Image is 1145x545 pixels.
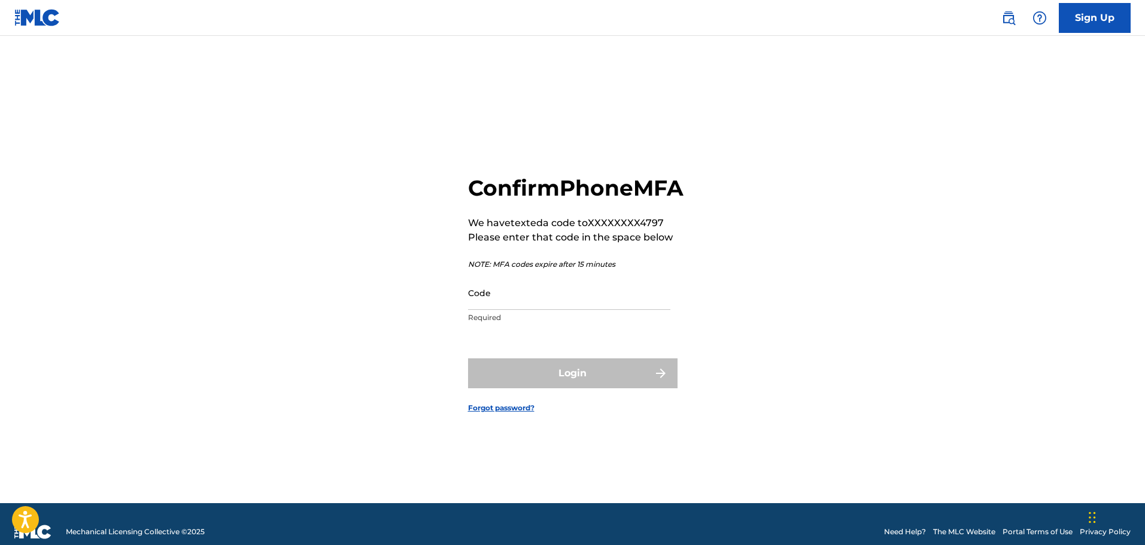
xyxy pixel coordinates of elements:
[1080,526,1131,537] a: Privacy Policy
[1089,500,1096,535] div: Drag
[1059,3,1131,33] a: Sign Up
[468,403,534,413] a: Forgot password?
[468,312,670,323] p: Required
[1028,6,1052,30] div: Help
[468,216,684,230] p: We have texted a code to XXXXXXXX4797
[1085,488,1145,545] iframe: Chat Widget
[884,526,926,537] a: Need Help?
[1003,526,1073,537] a: Portal Terms of Use
[14,9,60,26] img: MLC Logo
[468,259,684,270] p: NOTE: MFA codes expire after 15 minutes
[468,230,684,245] p: Please enter that code in the space below
[997,6,1021,30] a: Public Search
[468,175,684,202] h2: Confirm Phone MFA
[1001,11,1016,25] img: search
[1032,11,1047,25] img: help
[14,525,51,539] img: logo
[66,526,205,537] span: Mechanical Licensing Collective © 2025
[933,526,995,537] a: The MLC Website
